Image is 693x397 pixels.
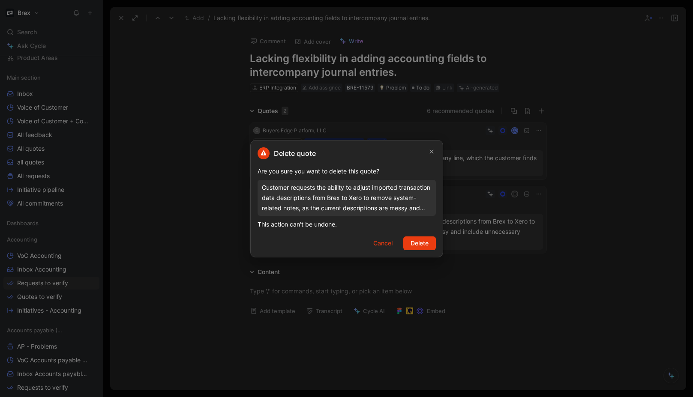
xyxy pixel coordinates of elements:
button: Delete [403,236,436,250]
span: Cancel [373,238,393,248]
div: Are you sure you want to delete this quote? This action can't be undone. [258,166,436,230]
span: Delete [411,238,429,248]
div: Customer requests the ability to adjust imported transaction data descriptions from Brex to Xero ... [262,182,432,213]
button: Cancel [366,236,400,250]
h2: Delete quote [258,147,316,159]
